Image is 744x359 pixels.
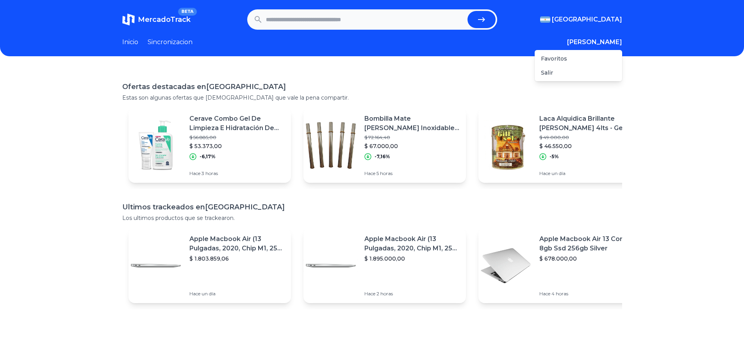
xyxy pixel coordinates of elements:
[128,238,183,293] img: Featured image
[364,134,460,141] p: $ 72.164,40
[200,154,216,160] p: -6,17%
[539,142,635,150] p: $ 46.550,00
[122,214,622,222] p: Los ultimos productos que se trackearon.
[478,228,641,303] a: Featured imageApple Macbook Air 13 Core I5 8gb Ssd 256gb Silver$ 678.000,00Hace 4 horas
[189,170,285,177] p: Hace 3 horas
[303,228,466,303] a: Featured imageApple Macbook Air (13 Pulgadas, 2020, Chip M1, 256 Gb De Ssd, 8 Gb De Ram) - Plata$...
[122,38,138,47] a: Inicio
[364,255,460,263] p: $ 1.895.000,00
[178,8,196,16] span: BETA
[189,142,285,150] p: $ 53.373,00
[189,291,285,297] p: Hace un día
[478,238,533,293] img: Featured image
[189,114,285,133] p: Cerave Combo Gel De Limpieza E Hidratación De Dia Piel Mixta
[364,170,460,177] p: Hace 5 horas
[540,15,622,24] button: [GEOGRAPHIC_DATA]
[375,154,390,160] p: -7,16%
[539,134,635,141] p: $ 49.000,00
[122,202,622,213] h1: Ultimos trackeados en [GEOGRAPHIC_DATA]
[189,134,285,141] p: $ 56.885,00
[364,291,460,297] p: Hace 2 horas
[364,142,460,150] p: $ 67.000,00
[148,38,193,47] a: Sincronizacion
[364,114,460,133] p: Bombilla Mate [PERSON_NAME] Inoxidable Chata Bronce X 50 U
[122,13,135,26] img: MercadoTrack
[539,255,635,263] p: $ 678.000,00
[364,234,460,253] p: Apple Macbook Air (13 Pulgadas, 2020, Chip M1, 256 Gb De Ssd, 8 Gb De Ram) - Plata
[122,81,622,92] h1: Ofertas destacadas en [GEOGRAPHIC_DATA]
[303,108,466,183] a: Featured imageBombilla Mate [PERSON_NAME] Inoxidable Chata Bronce X 50 U$ 72.164,40$ 67.000,00-7,...
[478,108,641,183] a: Featured imageLaca Alquidica Brillante [PERSON_NAME] 4lts - Gema Pintureria$ 49.000,00$ 46.550,00...
[189,255,285,263] p: $ 1.803.859,06
[567,38,622,47] button: [PERSON_NAME]
[539,114,635,133] p: Laca Alquidica Brillante [PERSON_NAME] 4lts - Gema Pintureria
[122,94,622,102] p: Estas son algunas ofertas que [DEMOGRAPHIC_DATA] que vale la pena compartir.
[128,118,183,173] img: Featured image
[128,108,291,183] a: Featured imageCerave Combo Gel De Limpieza E Hidratación De Dia Piel Mixta$ 56.885,00$ 53.373,00-...
[541,69,553,77] button: Salir
[540,16,550,23] img: Argentina
[138,15,191,24] span: MercadoTrack
[550,154,559,160] p: -5%
[122,13,191,26] a: MercadoTrackBETA
[478,118,533,173] img: Featured image
[539,291,635,297] p: Hace 4 horas
[128,228,291,303] a: Featured imageApple Macbook Air (13 Pulgadas, 2020, Chip M1, 256 Gb De Ssd, 8 Gb De Ram) - Plata$...
[303,118,358,173] img: Featured image
[552,15,622,24] span: [GEOGRAPHIC_DATA]
[303,238,358,293] img: Featured image
[539,234,635,253] p: Apple Macbook Air 13 Core I5 8gb Ssd 256gb Silver
[535,52,622,66] a: Favoritos
[189,234,285,253] p: Apple Macbook Air (13 Pulgadas, 2020, Chip M1, 256 Gb De Ssd, 8 Gb De Ram) - Plata
[539,170,635,177] p: Hace un día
